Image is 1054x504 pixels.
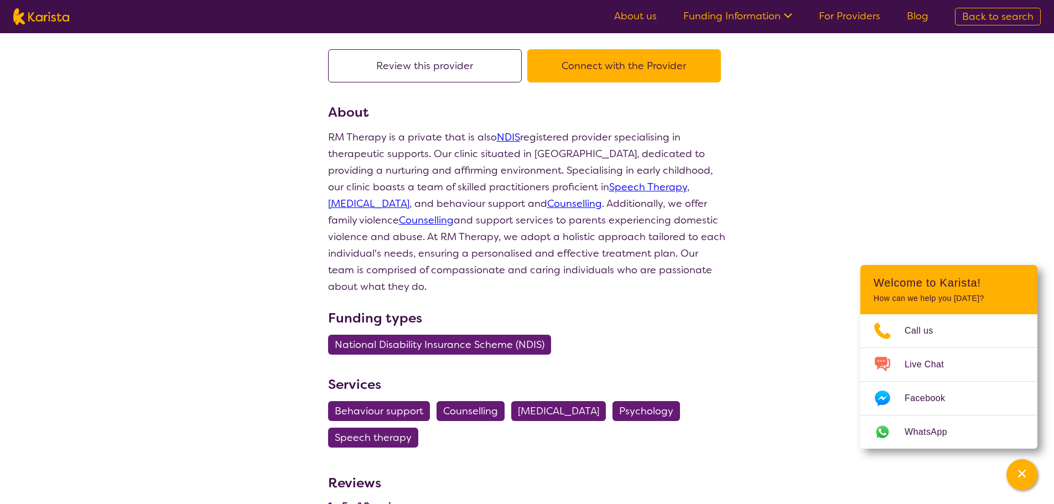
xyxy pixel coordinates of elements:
[874,276,1024,289] h2: Welcome to Karista!
[13,8,69,25] img: Karista logo
[860,265,1037,449] div: Channel Menu
[547,197,602,210] a: Counselling
[609,180,687,194] a: Speech Therapy
[860,314,1037,449] ul: Choose channel
[335,401,423,421] span: Behaviour support
[683,9,792,23] a: Funding Information
[518,401,599,421] span: [MEDICAL_DATA]
[905,323,947,339] span: Call us
[907,9,928,23] a: Blog
[328,467,410,493] h3: Reviews
[619,401,673,421] span: Psychology
[328,338,558,351] a: National Disability Insurance Scheme (NDIS)
[511,404,612,418] a: [MEDICAL_DATA]
[328,308,726,328] h3: Funding types
[527,49,721,82] button: Connect with the Provider
[860,415,1037,449] a: Web link opens in a new tab.
[328,197,409,210] a: [MEDICAL_DATA]
[1006,459,1037,490] button: Channel Menu
[335,428,412,448] span: Speech therapy
[443,401,498,421] span: Counselling
[527,59,726,72] a: Connect with the Provider
[962,10,1034,23] span: Back to search
[328,375,726,394] h3: Services
[328,59,527,72] a: Review this provider
[328,404,437,418] a: Behaviour support
[328,102,726,122] h3: About
[437,404,511,418] a: Counselling
[874,294,1024,303] p: How can we help you [DATE]?
[335,335,544,355] span: National Disability Insurance Scheme (NDIS)
[399,214,454,227] a: Counselling
[612,404,687,418] a: Psychology
[328,129,726,295] p: RM Therapy is a private that is also registered provider specialising in therapeutic supports. Ou...
[905,356,957,373] span: Live Chat
[955,8,1041,25] a: Back to search
[614,9,657,23] a: About us
[328,49,522,82] button: Review this provider
[819,9,880,23] a: For Providers
[328,431,425,444] a: Speech therapy
[905,424,960,440] span: WhatsApp
[497,131,520,144] a: NDIS
[905,390,958,407] span: Facebook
